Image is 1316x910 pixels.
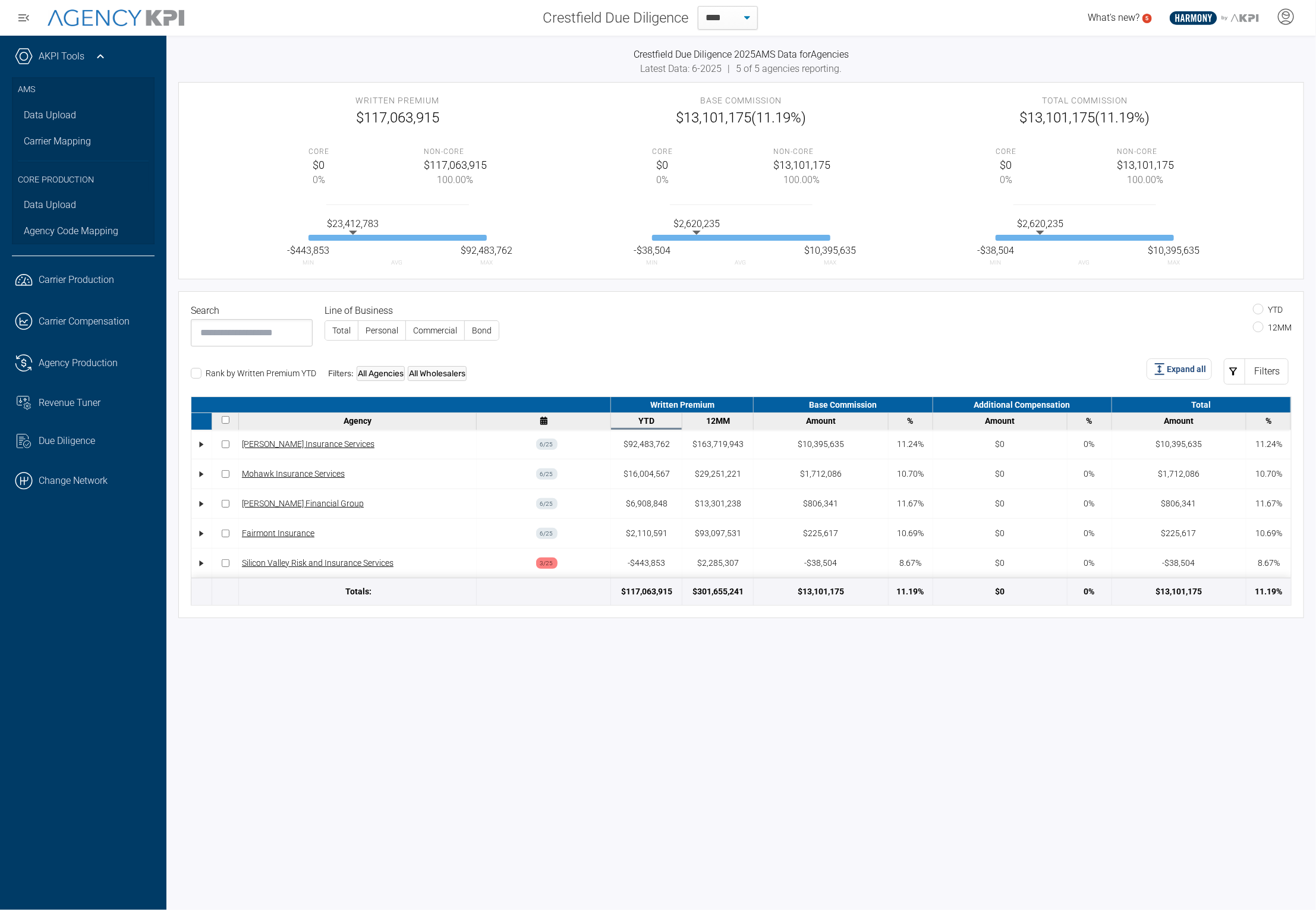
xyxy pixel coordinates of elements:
div: $13,101,175 [798,585,844,598]
div: 3 / 25 [536,558,558,569]
div: $13,101,175 (11.19%) [996,107,1174,128]
span: Revenue Tuner [39,396,100,410]
div: Non-core [1117,146,1174,157]
div: 100.00% [773,173,830,187]
h3: Base Commission [652,95,830,107]
div: 11.19% [1255,585,1283,598]
span: Min [303,258,314,267]
a: Fairmont Insurance [242,527,314,540]
span: Min [990,258,1002,267]
div: $0 [996,157,1016,173]
div: 6 / 25 [536,439,558,450]
div: • [197,523,206,544]
div: $13,101,175 [773,157,830,173]
div: $13,301,238 [695,497,741,510]
div: $0 [995,468,1005,480]
legend: Line of Business [325,304,499,318]
div: 8.67% [1258,557,1280,569]
div: Non-core [773,146,830,157]
a: [PERSON_NAME] Financial Group [242,497,364,510]
button: Expand all [1147,358,1212,380]
div: $0 [995,438,1005,451]
span: Latest Data: 6-2025 [641,63,722,74]
div: $0 [995,585,1005,598]
div: % [1071,416,1109,426]
div: Core [652,146,673,157]
div: 11.24% [897,438,924,451]
div: Amount [757,416,884,426]
div: Written Premium [611,397,754,413]
div: 0% [1084,497,1095,510]
div: -$443,853 [628,557,665,569]
div: 6 / 25 [536,468,558,480]
span: Average value [673,217,720,231]
a: Mohawk Insurance Services [242,468,345,480]
div: 0% [1084,438,1095,451]
div: All Agencies [357,366,405,381]
div: 10.70% [897,468,924,480]
div: Core [308,146,329,157]
a: Silicon Valley Risk and Insurance Services [242,557,393,569]
div: Filters: [328,366,467,381]
div: $806,341 [803,497,838,510]
span: Average value [1017,217,1063,231]
a: 5 [1142,14,1152,23]
div: 0% [1084,585,1095,598]
div: $0 [652,157,673,173]
div: 6 / 25 [536,528,558,539]
a: Carrier Mapping [12,128,155,155]
span: Crestfield Due Diligence [543,7,689,29]
div: $1,712,086 [800,468,842,480]
div: Amount [1115,416,1243,426]
div: Additional Compensation [933,397,1112,413]
div: 10.69% [897,527,924,540]
span: 12 months data from the last reported month [706,416,730,426]
span: Max value [461,244,513,258]
span: Min value [288,244,330,258]
div: 0% [308,173,329,187]
div: $0 [995,527,1005,540]
label: Commercial [406,321,464,340]
div: 10.69% [1255,527,1282,540]
button: Filters [1224,358,1289,385]
div: -$38,504 [1163,557,1195,569]
div: $1,712,086 [1158,468,1199,480]
div: Amount [936,416,1064,426]
div: • [197,434,206,455]
div: $301,655,241 [692,585,744,598]
div: YTD [614,416,679,426]
div: Agency [242,416,473,426]
div: 11.19% [897,585,924,598]
div: $93,097,531 [695,527,741,540]
span: Crestfield Due Diligence [634,49,734,60]
a: Agency Code Mapping [12,218,155,244]
div: 100.00% [1117,173,1174,187]
a: [PERSON_NAME] Insurance Services [242,438,374,451]
span: Max value [805,244,857,258]
span: Avg [735,258,747,267]
h3: Written Premium [308,95,487,107]
label: Personal [358,321,405,340]
div: $0 [308,157,329,173]
div: 6 / 25 [536,498,558,509]
label: 12MM [1253,323,1292,332]
div: 0% [1084,527,1095,540]
div: 11.67% [897,497,924,510]
div: $2,285,307 [697,557,739,569]
div: 0% [652,173,673,187]
span: Carrier Production [39,273,114,287]
div: • [197,464,206,484]
span: Average value [328,217,379,231]
span: 2025 AMS Data for Agencies [734,49,849,60]
div: $117,063,915 [621,585,672,598]
div: • [197,553,206,574]
div: $225,617 [803,527,838,540]
div: % [1249,416,1287,426]
span: Expand all [1167,363,1206,376]
div: -$38,504 [804,557,837,569]
div: 11.24% [1255,438,1282,451]
div: $117,063,915 [424,157,487,173]
div: $92,483,762 [624,438,670,451]
span: Totals: [346,585,372,598]
span: Min [647,258,658,267]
